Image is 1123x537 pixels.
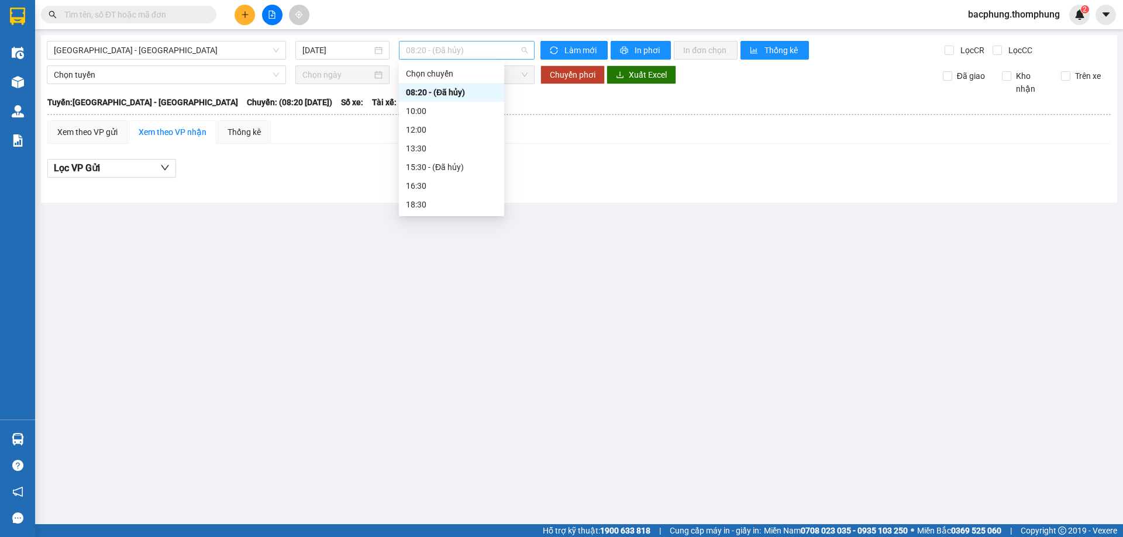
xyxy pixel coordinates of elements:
div: 15:30 - (Đã hủy) [406,161,497,174]
span: Thống kê [764,44,800,57]
div: Chọn chuyến [399,64,504,83]
span: In phơi [635,44,662,57]
span: search [49,11,57,19]
div: 10:00 [406,105,497,117]
input: Chọn ngày [302,68,372,81]
button: aim [289,5,309,25]
span: aim [295,11,303,19]
div: 12:00 [406,123,497,136]
sup: 2 [1081,5,1089,13]
input: Tìm tên, số ĐT hoặc mã đơn [64,8,202,21]
button: Lọc VP Gửi [47,159,176,178]
button: Chuyển phơi [540,65,605,84]
div: 18:30 [406,198,497,211]
span: | [659,524,661,537]
span: caret-down [1101,9,1111,20]
button: plus [235,5,255,25]
span: Cung cấp máy in - giấy in: [670,524,761,537]
span: Lọc CR [956,44,986,57]
div: 16:30 [406,179,497,192]
b: Tuyến: [GEOGRAPHIC_DATA] - [GEOGRAPHIC_DATA] [47,98,238,107]
span: Tài xế: [372,96,397,109]
span: bar-chart [750,46,760,56]
span: message [12,512,23,524]
span: down [160,163,170,172]
div: Chọn chuyến [406,67,497,80]
span: Đã giao [952,70,990,82]
button: In đơn chọn [674,41,738,60]
span: Trên xe [1070,70,1105,82]
div: Thống kê [228,126,261,138]
strong: 0369 525 060 [951,526,1001,535]
button: bar-chartThống kê [740,41,809,60]
strong: 1900 633 818 [600,526,650,535]
span: Kho nhận [1011,70,1052,95]
span: Làm mới [564,44,598,57]
div: 13:30 [406,142,497,155]
span: Miền Nam [764,524,908,537]
img: warehouse-icon [12,76,24,88]
span: Lọc CC [1004,44,1034,57]
button: downloadXuất Excel [607,65,676,84]
span: Số xe: [341,96,363,109]
button: syncLàm mới [540,41,608,60]
span: Chọn tuyến [54,66,279,84]
div: Xem theo VP nhận [139,126,206,138]
span: Miền Bắc [917,524,1001,537]
span: 2 [1083,5,1087,13]
strong: 0708 023 035 - 0935 103 250 [801,526,908,535]
div: Xem theo VP gửi [57,126,118,138]
span: | [1010,524,1012,537]
img: icon-new-feature [1074,9,1085,20]
span: Lọc VP Gửi [54,161,100,175]
button: file-add [262,5,283,25]
img: solution-icon [12,134,24,147]
span: sync [550,46,560,56]
span: printer [620,46,630,56]
div: 08:20 - (Đã hủy) [406,86,497,99]
span: Chuyến: (08:20 [DATE]) [247,96,332,109]
span: Hà Nội - Nghệ An [54,41,279,59]
span: copyright [1058,526,1066,535]
img: warehouse-icon [12,105,24,117]
img: warehouse-icon [12,47,24,59]
span: 08:20 - (Đã hủy) [406,41,528,59]
img: warehouse-icon [12,433,24,445]
span: file-add [268,11,276,19]
img: logo-vxr [10,8,25,25]
span: question-circle [12,460,23,471]
span: ⚪️ [911,528,914,533]
span: bacphung.thomphung [959,7,1069,22]
button: caret-down [1096,5,1116,25]
span: Hỗ trợ kỹ thuật: [543,524,650,537]
span: plus [241,11,249,19]
input: 14/10/2025 [302,44,372,57]
button: printerIn phơi [611,41,671,60]
span: notification [12,486,23,497]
